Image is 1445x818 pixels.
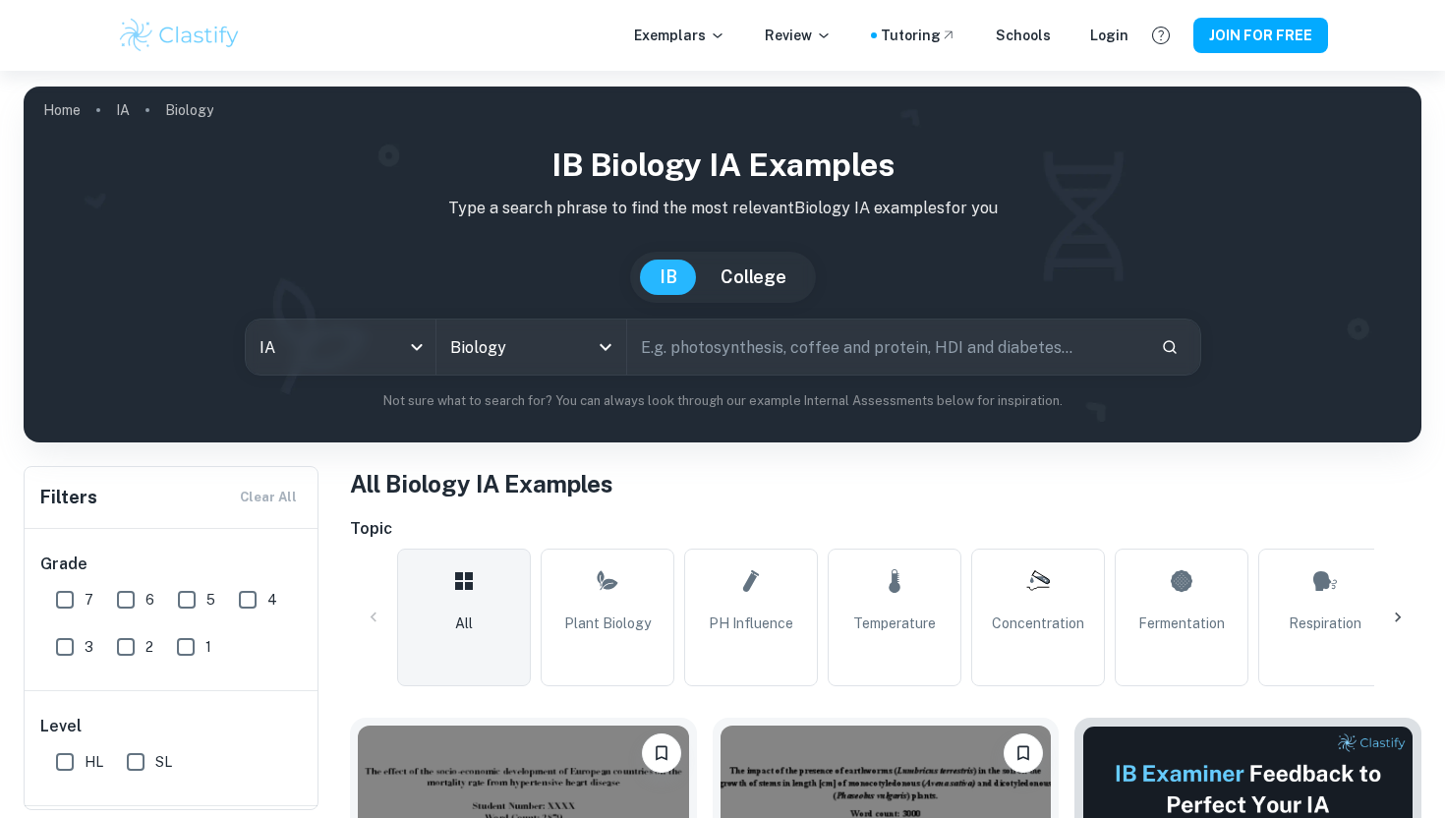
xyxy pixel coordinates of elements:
[1144,19,1178,52] button: Help and Feedback
[155,751,172,773] span: SL
[350,466,1421,501] h1: All Biology IA Examples
[39,197,1406,220] p: Type a search phrase to find the most relevant Biology IA examples for you
[39,142,1406,189] h1: IB Biology IA examples
[85,751,103,773] span: HL
[40,553,304,576] h6: Grade
[996,25,1051,46] a: Schools
[992,613,1084,634] span: Concentration
[1004,733,1043,773] button: Please log in to bookmark exemplars
[640,260,697,295] button: IB
[881,25,956,46] a: Tutoring
[1193,18,1328,53] button: JOIN FOR FREE
[24,87,1421,442] img: profile cover
[145,589,154,611] span: 6
[1153,330,1186,364] button: Search
[43,96,81,124] a: Home
[350,517,1421,541] h6: Topic
[116,96,130,124] a: IA
[267,589,277,611] span: 4
[1289,613,1361,634] span: Respiration
[246,320,435,375] div: IA
[39,391,1406,411] p: Not sure what to search for? You can always look through our example Internal Assessments below f...
[40,484,97,511] h6: Filters
[592,333,619,361] button: Open
[1090,25,1128,46] a: Login
[701,260,806,295] button: College
[853,613,936,634] span: Temperature
[85,636,93,658] span: 3
[627,320,1145,375] input: E.g. photosynthesis, coffee and protein, HDI and diabetes...
[634,25,725,46] p: Exemplars
[40,715,304,738] h6: Level
[165,99,213,121] p: Biology
[564,613,651,634] span: Plant Biology
[145,636,153,658] span: 2
[205,636,211,658] span: 1
[1138,613,1225,634] span: Fermentation
[642,733,681,773] button: Please log in to bookmark exemplars
[765,25,832,46] p: Review
[709,613,793,634] span: pH Influence
[206,589,215,611] span: 5
[117,16,242,55] img: Clastify logo
[85,589,93,611] span: 7
[455,613,473,634] span: All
